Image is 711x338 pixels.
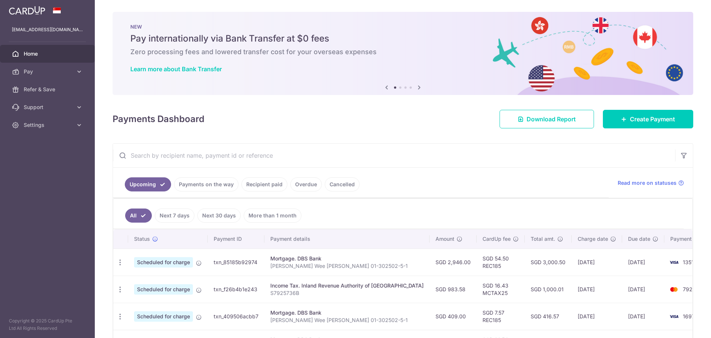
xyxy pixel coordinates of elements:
span: 1697 [683,313,695,319]
td: [DATE] [572,276,622,303]
img: Bank Card [667,258,681,267]
img: Bank Card [667,285,681,294]
span: Refer & Save [24,86,73,93]
th: Payment ID [208,229,264,249]
td: SGD 3,000.50 [525,249,572,276]
span: Create Payment [630,115,675,124]
input: Search by recipient name, payment id or reference [113,144,675,167]
td: SGD 16.43 MCTAX25 [477,276,525,303]
span: Scheduled for charge [134,311,193,322]
td: SGD 409.00 [430,303,477,330]
a: Upcoming [125,177,171,191]
span: Download Report [527,115,576,124]
span: Read more on statuses [618,179,677,187]
a: Next 30 days [197,209,241,223]
td: SGD 983.58 [430,276,477,303]
td: txn_409506acbb7 [208,303,264,330]
td: txn_85185b92974 [208,249,264,276]
th: Payment details [264,229,430,249]
p: [PERSON_NAME] Wee [PERSON_NAME] 01-302502-5-1 [270,316,424,324]
a: Learn more about Bank Transfer [130,65,222,73]
span: Due date [628,235,650,243]
td: SGD 2,946.00 [430,249,477,276]
a: Payments on the way [174,177,238,191]
a: Recipient paid [241,177,287,191]
span: Amount [435,235,454,243]
div: Mortgage. DBS Bank [270,309,424,316]
a: Create Payment [603,110,693,128]
a: All [125,209,152,223]
img: Bank transfer banner [113,12,693,95]
span: 7927 [683,286,695,292]
div: Mortgage. DBS Bank [270,255,424,262]
a: Cancelled [325,177,360,191]
span: Pay [24,68,73,75]
span: Support [24,104,73,111]
td: [DATE] [572,249,622,276]
td: SGD 416.57 [525,303,572,330]
span: 1351 [683,259,694,265]
span: CardUp fee [483,235,511,243]
img: CardUp [9,6,45,15]
a: More than 1 month [244,209,301,223]
a: Next 7 days [155,209,194,223]
p: S7925736B [270,289,424,297]
td: [DATE] [622,276,664,303]
a: Read more on statuses [618,179,684,187]
a: Download Report [500,110,594,128]
img: Bank Card [667,312,681,321]
td: txn_f26b4b1e243 [208,276,264,303]
span: Scheduled for charge [134,257,193,268]
h6: Zero processing fees and lowered transfer cost for your overseas expenses [130,47,675,56]
span: Scheduled for charge [134,284,193,295]
a: Overdue [290,177,322,191]
td: SGD 7.57 REC185 [477,303,525,330]
td: [DATE] [622,303,664,330]
p: [PERSON_NAME] Wee [PERSON_NAME] 01-302502-5-1 [270,262,424,270]
p: [EMAIL_ADDRESS][DOMAIN_NAME] [12,26,83,33]
h4: Payments Dashboard [113,112,204,126]
td: SGD 54.50 REC185 [477,249,525,276]
td: SGD 1,000.01 [525,276,572,303]
p: NEW [130,24,675,30]
h5: Pay internationally via Bank Transfer at $0 fees [130,33,675,45]
span: Settings [24,121,73,129]
div: Income Tax. Inland Revenue Authority of [GEOGRAPHIC_DATA] [270,282,424,289]
span: Total amt. [531,235,555,243]
span: Status [134,235,150,243]
span: Charge date [578,235,608,243]
td: [DATE] [622,249,664,276]
span: Home [24,50,73,58]
td: [DATE] [572,303,622,330]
